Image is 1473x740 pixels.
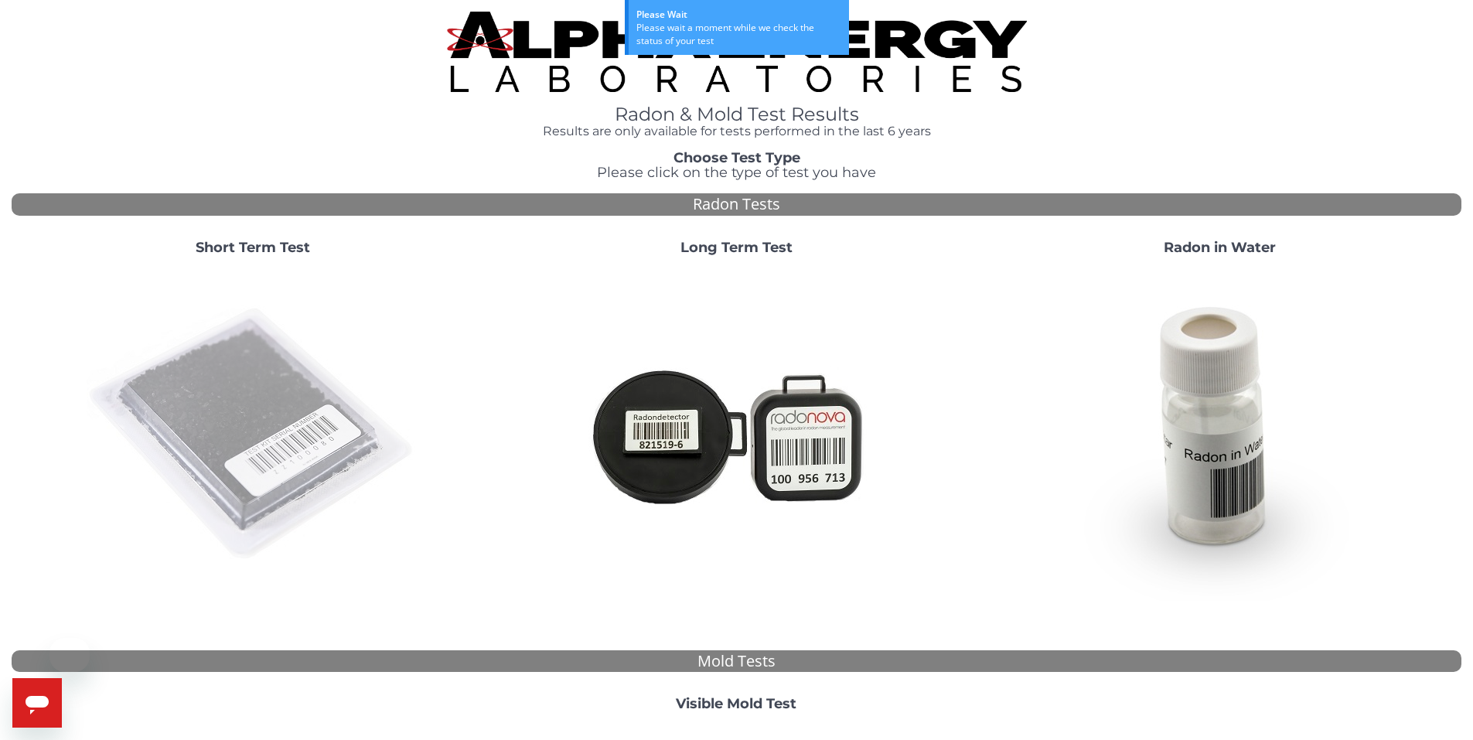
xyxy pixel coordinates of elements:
[680,239,793,256] strong: Long Term Test
[673,149,800,166] strong: Choose Test Type
[676,695,796,712] strong: Visible Mold Test
[49,638,90,672] iframe: Message from company
[447,124,1027,138] h4: Results are only available for tests performed in the last 6 years
[87,268,419,601] img: ShortTerm.jpg
[196,239,310,256] strong: Short Term Test
[447,104,1027,124] h1: Radon & Mold Test Results
[1164,239,1276,256] strong: Radon in Water
[636,21,841,47] div: Please wait a moment while we check the status of your test
[1053,268,1386,601] img: RadoninWater.jpg
[12,193,1461,216] div: Radon Tests
[636,8,841,21] div: Please Wait
[570,268,902,601] img: Radtrak2vsRadtrak3.jpg
[597,164,876,181] span: Please click on the type of test you have
[12,678,62,728] iframe: Button to launch messaging window
[12,650,1461,673] div: Mold Tests
[447,12,1027,92] img: TightCrop.jpg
